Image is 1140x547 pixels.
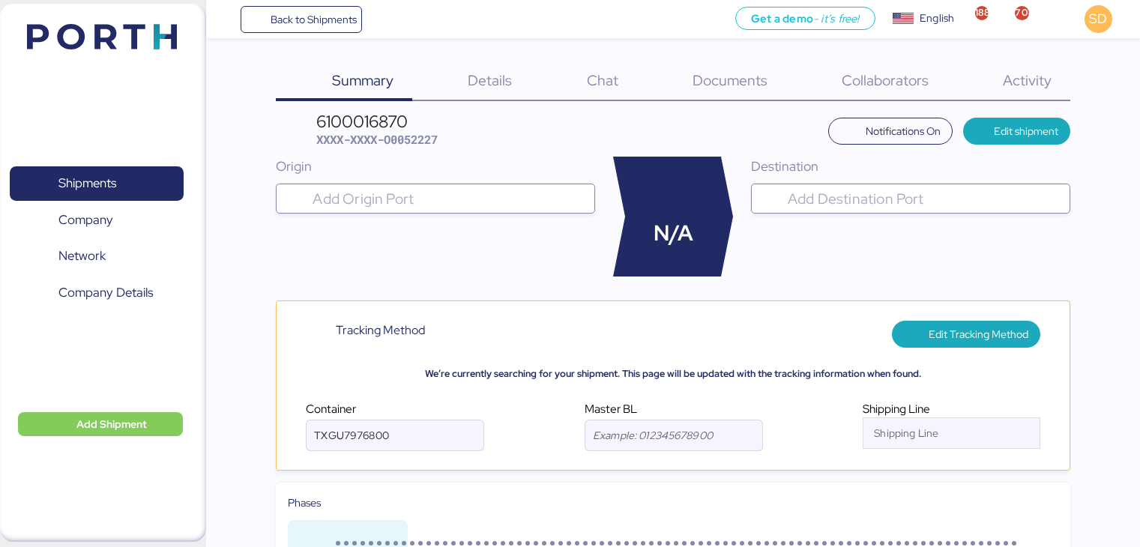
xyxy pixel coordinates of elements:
[241,6,363,33] a: Back to Shipments
[693,70,767,90] span: Documents
[785,190,1064,208] input: Add Destination Port
[271,10,357,28] span: Back to Shipments
[316,132,438,147] span: XXXX-XXXX-O0052227
[863,400,1040,417] div: Shipping Line
[58,209,113,231] span: Company
[336,321,425,340] span: Tracking Method
[10,239,184,273] a: Network
[892,321,1040,348] button: Edit Tracking Method
[994,122,1058,140] span: Edit shipment
[654,217,693,250] span: N/A
[587,70,618,90] span: Chat
[863,429,1013,447] input: Shipping Line
[751,157,1070,176] div: Destination
[1003,70,1052,90] span: Activity
[10,166,184,201] a: Shipments
[306,401,356,417] span: Container
[76,415,147,433] span: Add Shipment
[1089,9,1107,28] span: SD
[963,118,1070,145] button: Edit shipment
[215,7,241,32] button: Menu
[58,172,116,194] span: Shipments
[828,118,953,145] button: Notifications On
[842,70,929,90] span: Collaborators
[920,10,954,26] div: English
[310,190,588,208] input: Add Origin Port
[585,401,637,417] span: Master BL
[18,412,183,436] button: Add Shipment
[468,70,512,90] span: Details
[276,157,595,176] div: Origin
[58,245,106,267] span: Network
[286,357,1060,390] div: We’re currently searching for your shipment. This page will be updated with the tracking informat...
[288,495,1058,511] div: Phases
[332,70,393,90] span: Summary
[58,282,153,303] span: Company Details
[10,203,184,238] a: Company
[316,113,438,130] div: 6100016870
[866,122,941,140] span: Notifications On
[585,420,762,450] input: Example: 012345678900
[307,420,483,450] input: Example: FSCU1234567
[929,325,1028,343] span: Edit Tracking Method
[10,276,184,310] a: Company Details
